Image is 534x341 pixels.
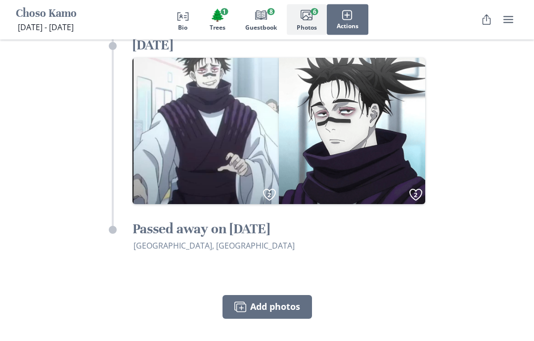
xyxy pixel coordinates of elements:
span: Actions [337,23,358,30]
text: 2 [268,191,271,200]
button: Guestbook [235,4,287,35]
p: [GEOGRAPHIC_DATA], [GEOGRAPHIC_DATA] [133,240,425,252]
button: user menu [498,10,518,30]
button: Photos [287,4,327,35]
span: Bio [178,24,187,31]
img: Choso during Shibuya incident (October 31, 2018) [133,58,279,205]
img: Photo (October 31, 2018) [279,58,425,205]
h3: Passed away on [DATE] [133,220,425,238]
span: Photos [297,24,317,31]
span: Guestbook [245,24,277,31]
h3: [DATE] [133,37,425,54]
span: 8 [267,8,275,15]
h1: Choso Kamo [16,6,77,22]
button: Add photos [222,296,312,319]
span: [DATE] - [DATE] [18,22,74,33]
button: Trees [200,4,235,35]
span: Tree [210,8,225,22]
span: 6 [311,8,318,15]
text: 2 [414,191,418,200]
button: Open in full screen [133,58,279,205]
button: Share Obituary [477,10,496,30]
span: 1 [221,8,228,15]
button: Open in full screen [279,58,425,205]
button: Bio [166,4,200,35]
button: Actions [327,4,368,35]
span: Trees [210,24,225,31]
